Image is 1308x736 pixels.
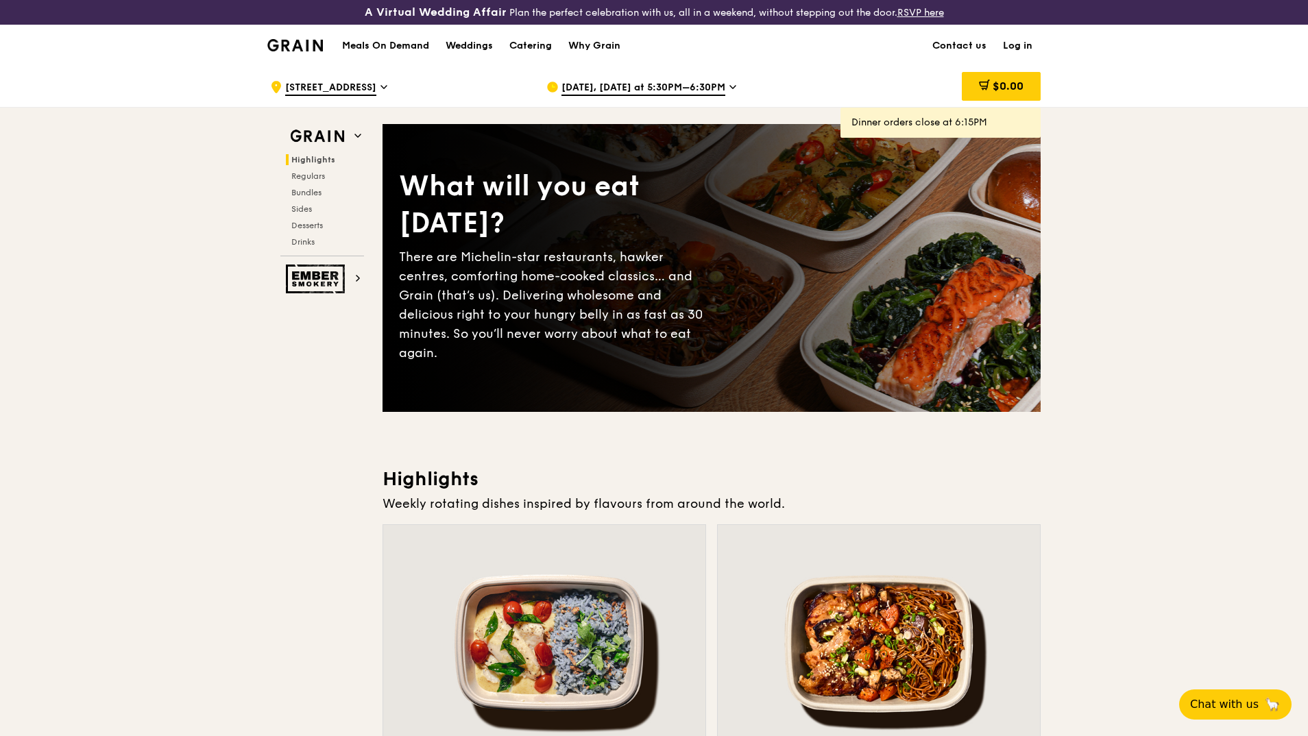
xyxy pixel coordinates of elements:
[291,237,315,247] span: Drinks
[897,7,944,19] a: RSVP here
[365,5,507,19] h3: A Virtual Wedding Affair
[267,39,323,51] img: Grain
[259,5,1049,19] div: Plan the perfect celebration with us, all in a weekend, without stepping out the door.
[399,168,712,242] div: What will you eat [DATE]?
[851,116,1030,130] div: Dinner orders close at 6:15PM
[291,171,325,181] span: Regulars
[560,25,629,66] a: Why Grain
[383,494,1041,513] div: Weekly rotating dishes inspired by flavours from around the world.
[267,24,323,65] a: GrainGrain
[561,81,725,96] span: [DATE], [DATE] at 5:30PM–6:30PM
[446,25,493,66] div: Weddings
[291,188,322,197] span: Bundles
[286,265,349,293] img: Ember Smokery web logo
[291,204,312,214] span: Sides
[437,25,501,66] a: Weddings
[1190,696,1259,713] span: Chat with us
[568,25,620,66] div: Why Grain
[924,25,995,66] a: Contact us
[342,39,429,53] h1: Meals On Demand
[1264,696,1281,713] span: 🦙
[291,155,335,164] span: Highlights
[1179,689,1292,720] button: Chat with us🦙
[509,25,552,66] div: Catering
[399,247,712,363] div: There are Michelin-star restaurants, hawker centres, comforting home-cooked classics… and Grain (...
[995,25,1041,66] a: Log in
[383,467,1041,491] h3: Highlights
[286,124,349,149] img: Grain web logo
[993,79,1024,93] span: $0.00
[291,221,323,230] span: Desserts
[285,81,376,96] span: [STREET_ADDRESS]
[501,25,560,66] a: Catering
